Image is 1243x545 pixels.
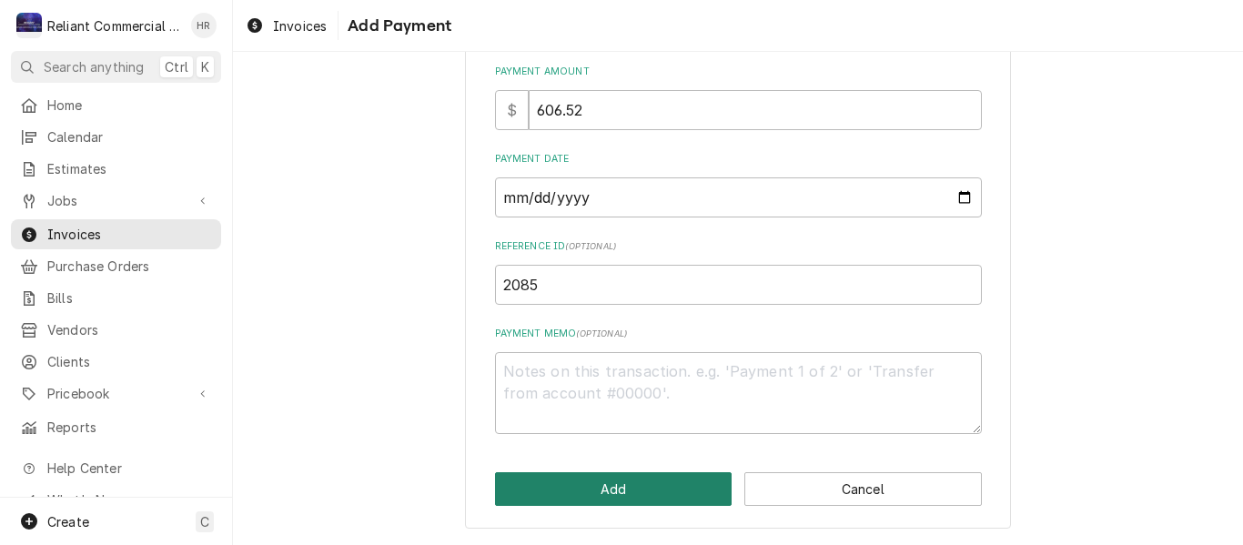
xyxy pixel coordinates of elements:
a: Vendors [11,315,221,345]
button: Add [495,472,733,506]
label: Payment Amount [495,65,982,79]
a: Estimates [11,154,221,184]
span: Add Payment [342,14,451,38]
div: $ [495,90,529,130]
div: Reference ID [495,239,982,304]
span: Invoices [47,225,212,244]
a: Invoices [238,11,334,41]
span: K [201,57,209,76]
span: Help Center [47,459,210,478]
div: Payment Date [495,152,982,217]
label: Payment Memo [495,327,982,341]
span: Clients [47,352,212,371]
a: Go to Pricebook [11,378,221,409]
div: Payment Amount [495,65,982,129]
a: Reports [11,412,221,442]
span: Estimates [47,159,212,178]
a: Invoices [11,219,221,249]
div: Heath Reed's Avatar [191,13,217,38]
button: Search anythingCtrlK [11,51,221,83]
label: Payment Date [495,152,982,167]
a: Go to Help Center [11,453,221,483]
a: Home [11,90,221,120]
div: Payment Memo [495,327,982,433]
span: Purchase Orders [47,257,212,276]
span: Search anything [44,57,144,76]
a: Go to What's New [11,485,221,515]
div: Button Group Row [495,472,982,506]
span: Bills [47,288,212,308]
a: Calendar [11,122,221,152]
div: R [16,13,42,38]
label: Reference ID [495,239,982,254]
span: Calendar [47,127,212,146]
span: Reports [47,418,212,437]
span: ( optional ) [565,241,616,251]
span: Create [47,514,89,530]
a: Purchase Orders [11,251,221,281]
span: Invoices [273,16,327,35]
div: Reliant Commercial Appliance Repair LLC [47,16,181,35]
span: What's New [47,490,210,510]
span: Pricebook [47,384,185,403]
div: Reliant Commercial Appliance Repair LLC's Avatar [16,13,42,38]
span: Home [47,96,212,115]
div: HR [191,13,217,38]
a: Bills [11,283,221,313]
span: ( optional ) [576,328,627,338]
button: Cancel [744,472,982,506]
span: Vendors [47,320,212,339]
span: Ctrl [165,57,188,76]
div: Button Group [495,472,982,506]
a: Clients [11,347,221,377]
span: Jobs [47,191,185,210]
a: Go to Jobs [11,186,221,216]
input: yyyy-mm-dd [495,177,982,217]
span: C [200,512,209,531]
